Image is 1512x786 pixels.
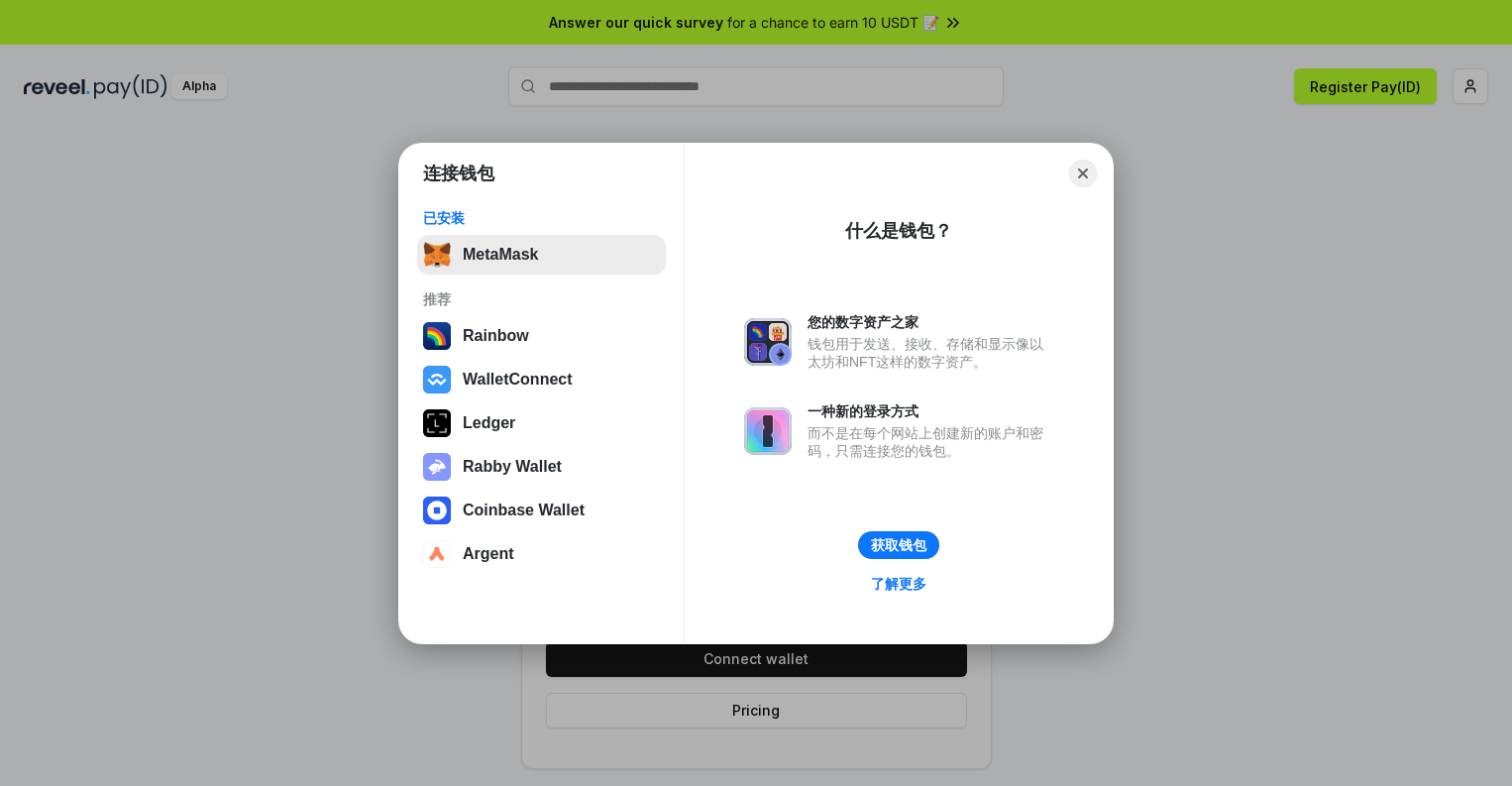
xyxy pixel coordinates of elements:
div: 钱包用于发送、接收、存储和显示像以太坊和NFT这样的数字资产。 [808,335,1053,371]
img: svg+xml,%3Csvg%20width%3D%2228%22%20height%3D%2228%22%20viewBox%3D%220%200%2028%2028%22%20fill%3D... [423,366,451,393]
img: svg+xml,%3Csvg%20width%3D%2228%22%20height%3D%2228%22%20viewBox%3D%220%200%2028%2028%22%20fill%3D... [423,540,451,568]
div: 而不是在每个网站上创建新的账户和密码，只需连接您的钱包。 [808,424,1053,460]
div: 一种新的登录方式 [808,402,1053,420]
button: Coinbase Wallet [417,491,666,530]
img: svg+xml,%3Csvg%20fill%3D%22none%22%20height%3D%2233%22%20viewBox%3D%220%200%2035%2033%22%20width%... [423,241,451,269]
img: svg+xml,%3Csvg%20width%3D%22120%22%20height%3D%22120%22%20viewBox%3D%220%200%20120%20120%22%20fil... [423,322,451,350]
img: svg+xml,%3Csvg%20xmlns%3D%22http%3A%2F%2Fwww.w3.org%2F2000%2Fsvg%22%20width%3D%2228%22%20height%3... [423,409,451,437]
div: 已安装 [423,209,660,227]
div: Coinbase Wallet [463,502,585,519]
div: Rabby Wallet [463,458,562,476]
div: Argent [463,545,514,563]
button: 获取钱包 [858,531,939,559]
div: 您的数字资产之家 [808,313,1053,331]
div: WalletConnect [463,371,573,389]
button: Close [1069,160,1097,187]
div: Rainbow [463,327,529,345]
button: MetaMask [417,235,666,275]
button: Rainbow [417,316,666,356]
h1: 连接钱包 [423,162,494,185]
button: WalletConnect [417,360,666,399]
button: Ledger [417,403,666,443]
img: svg+xml,%3Csvg%20xmlns%3D%22http%3A%2F%2Fwww.w3.org%2F2000%2Fsvg%22%20fill%3D%22none%22%20viewBox... [423,453,451,481]
img: svg+xml,%3Csvg%20xmlns%3D%22http%3A%2F%2Fwww.w3.org%2F2000%2Fsvg%22%20fill%3D%22none%22%20viewBox... [744,318,792,366]
button: Rabby Wallet [417,447,666,487]
img: svg+xml,%3Csvg%20width%3D%2228%22%20height%3D%2228%22%20viewBox%3D%220%200%2028%2028%22%20fill%3D... [423,497,451,524]
img: svg+xml,%3Csvg%20xmlns%3D%22http%3A%2F%2Fwww.w3.org%2F2000%2Fsvg%22%20fill%3D%22none%22%20viewBox... [744,407,792,455]
div: 推荐 [423,290,660,308]
div: Ledger [463,414,515,432]
div: 获取钱包 [871,536,926,554]
a: 了解更多 [859,571,938,597]
div: 什么是钱包？ [845,219,952,243]
div: 了解更多 [871,575,926,593]
div: MetaMask [463,246,538,264]
button: Argent [417,534,666,574]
